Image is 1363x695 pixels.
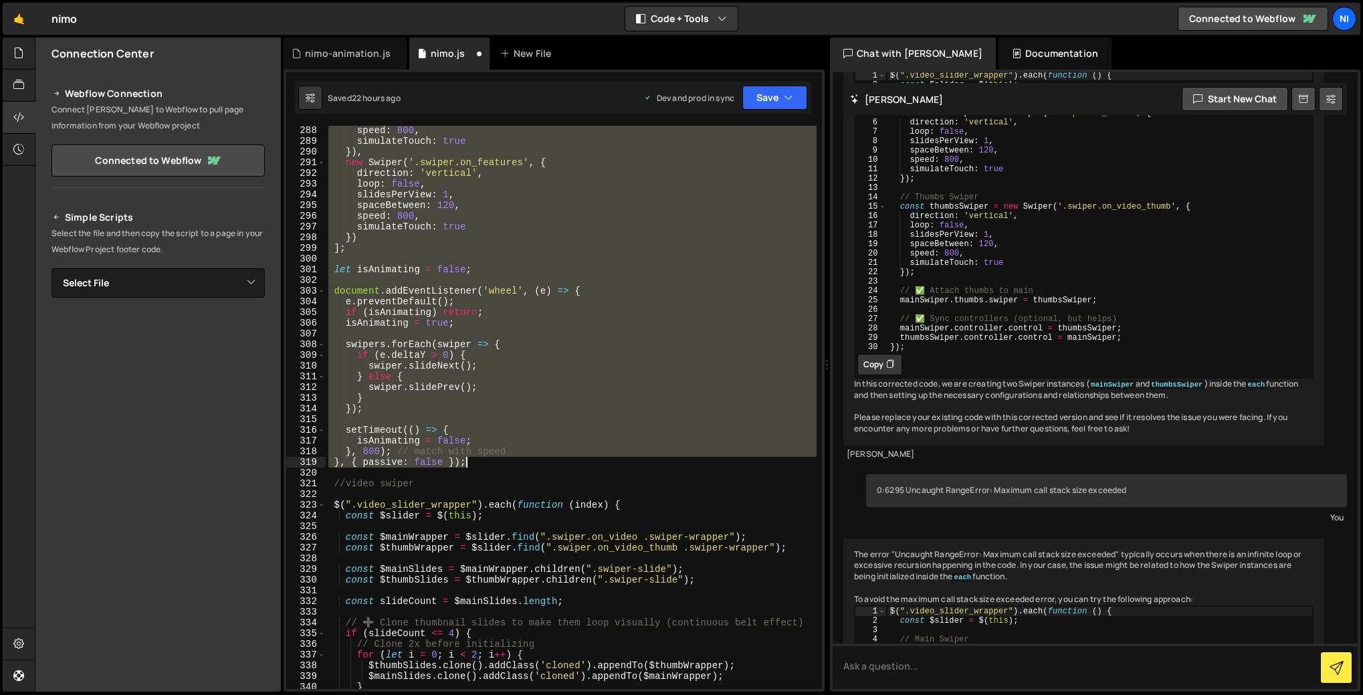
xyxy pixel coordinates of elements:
button: Code + Tools [625,7,738,31]
div: 340 [286,682,326,692]
a: ni [1332,7,1356,31]
div: 336 [286,639,326,650]
div: 311 [286,371,326,382]
code: thumbsSwiper [1150,380,1204,389]
div: 333 [286,607,326,617]
a: 🤙 [3,3,35,35]
div: 306 [286,318,326,328]
div: 304 [286,296,326,307]
div: 334 [286,617,326,628]
div: 30 [855,342,886,352]
code: each [1247,380,1267,389]
div: 293 [286,179,326,189]
div: 4 [855,635,886,644]
iframe: YouTube video player [51,320,266,440]
div: You [869,510,1344,524]
div: 13 [855,183,886,193]
div: 299 [286,243,326,254]
code: each [952,573,972,582]
div: 309 [286,350,326,361]
p: Select the file and then copy the script to a page in your Webflow Project footer code. [51,225,265,258]
div: 327 [286,542,326,553]
div: Saved [328,92,401,104]
div: 315 [286,414,326,425]
div: 3 [855,625,886,635]
div: 301 [286,264,326,275]
div: 320 [286,468,326,478]
div: 322 [286,489,326,500]
div: 337 [286,650,326,660]
div: 312 [286,382,326,393]
div: 294 [286,189,326,200]
h2: Webflow Connection [51,86,265,102]
div: 295 [286,200,326,211]
h2: [PERSON_NAME] [850,93,943,106]
div: 321 [286,478,326,489]
div: 2 [855,616,886,625]
div: 319 [286,457,326,468]
div: 302 [286,275,326,286]
div: 290 [286,146,326,157]
button: Save [742,86,807,110]
div: 25 [855,296,886,305]
div: 324 [286,510,326,521]
div: 303 [286,286,326,296]
div: 7 [855,127,886,136]
div: 316 [286,425,326,435]
p: Connect [PERSON_NAME] to Webflow to pull page information from your Webflow project [51,102,265,134]
div: 14 [855,193,886,202]
div: 24 [855,286,886,296]
div: 298 [286,232,326,243]
div: 289 [286,136,326,146]
div: New File [500,47,556,60]
div: nimo.js [431,47,465,60]
div: 2 [855,80,886,90]
div: 17 [855,221,886,230]
div: 338 [286,660,326,671]
h2: Simple Scripts [51,209,265,225]
div: 296 [286,211,326,221]
a: Connected to Webflow [1178,7,1328,31]
div: 1 [855,71,886,80]
div: 310 [286,361,326,371]
div: 0:6295 Uncaught RangeError: Maximum call stack size exceeded [866,474,1347,507]
div: 339 [286,671,326,682]
div: 20 [855,249,886,258]
div: Documentation [999,37,1112,70]
div: 16 [855,211,886,221]
div: I see a syntax error in your code. The issue is with the way you are defining and initializing th... [843,25,1324,445]
div: 291 [286,157,326,168]
button: Copy [857,354,902,375]
div: [PERSON_NAME] [847,449,1321,460]
div: 330 [286,575,326,585]
button: Start new chat [1182,87,1288,111]
div: 314 [286,403,326,414]
div: 318 [286,446,326,457]
div: 8 [855,136,886,146]
div: 335 [286,628,326,639]
div: 29 [855,333,886,342]
iframe: YouTube video player [51,449,266,569]
div: 23 [855,277,886,286]
div: 331 [286,585,326,596]
div: 28 [855,324,886,333]
div: Dev and prod in sync [643,92,734,104]
div: 22 [855,268,886,277]
div: 18 [855,230,886,239]
div: 12 [855,174,886,183]
div: 326 [286,532,326,542]
div: 15 [855,202,886,211]
div: 1 [855,607,886,616]
div: nimo-animation.js [305,47,391,60]
div: 6 [855,118,886,127]
div: 328 [286,553,326,564]
div: 308 [286,339,326,350]
div: 329 [286,564,326,575]
div: 332 [286,596,326,607]
div: 305 [286,307,326,318]
div: 10 [855,155,886,165]
div: 19 [855,239,886,249]
div: 325 [286,521,326,532]
h2: Connection Center [51,46,154,61]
